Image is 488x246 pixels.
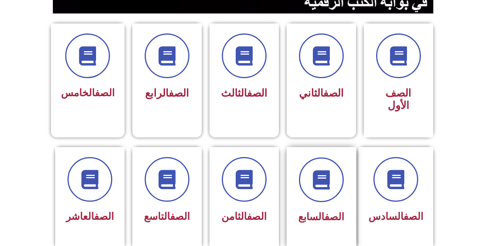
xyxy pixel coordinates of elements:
[95,87,115,99] a: الصف
[94,211,114,222] a: الصف
[323,87,344,99] a: الصف
[299,87,344,99] span: الثاني
[385,87,411,112] span: الصف الأول
[404,211,423,222] a: الصف
[247,211,267,222] a: الصف
[61,87,115,99] span: الخامس
[247,87,267,99] a: الصف
[324,211,344,223] a: الصف
[169,87,189,99] a: الصف
[170,211,190,222] a: الصف
[144,211,190,222] span: التاسع
[221,87,267,99] span: الثالث
[298,211,344,223] span: السابع
[221,211,267,222] span: الثامن
[66,211,114,222] span: العاشر
[368,211,423,222] span: السادس
[145,87,189,99] span: الرابع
